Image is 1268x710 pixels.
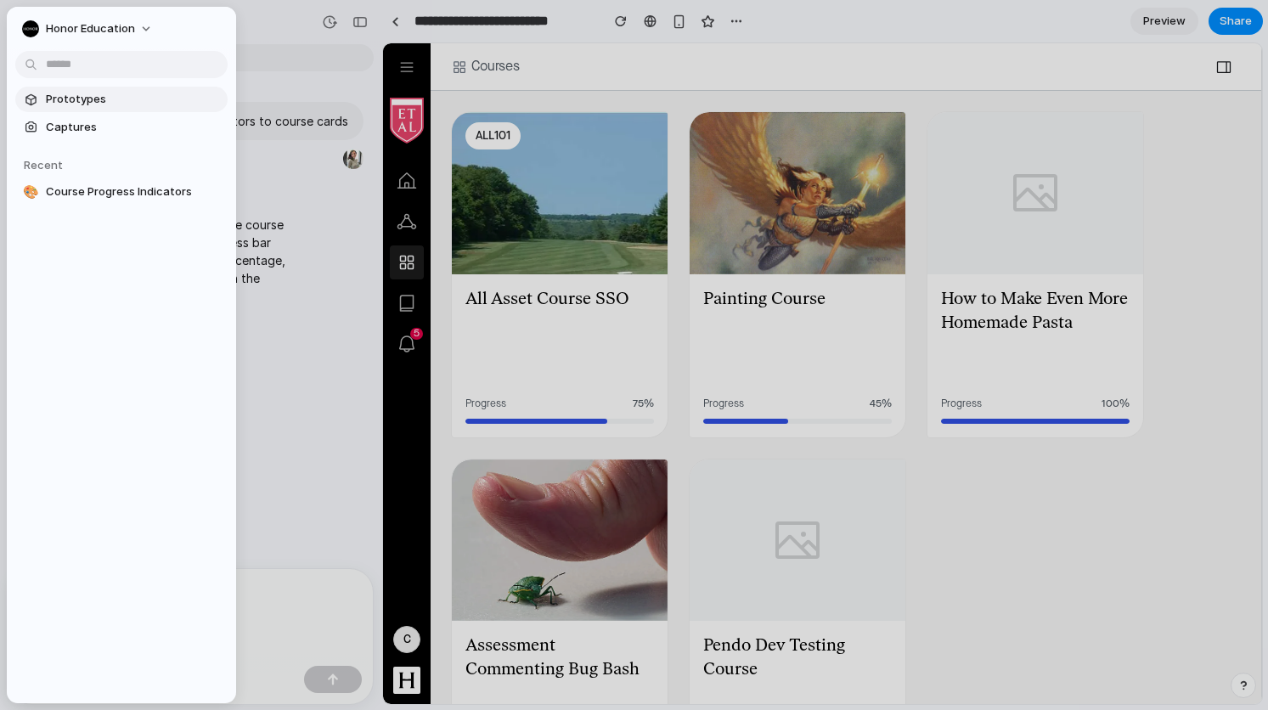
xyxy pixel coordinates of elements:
a: Prototypes [15,87,228,112]
div: C [10,583,37,610]
a: How to Make Even More Homemade Pasta [558,248,745,289]
a: Captures [15,115,228,140]
button: C [7,579,41,613]
span: 5 [27,285,40,296]
span: Captures [46,119,221,136]
button: Open sidebar [824,7,858,41]
button: Honor Education [15,15,161,42]
a: Assessment Commenting Bug Bash [82,594,256,635]
span: Prototypes [46,91,221,108]
a: Pendo Dev Testing Course [320,594,462,635]
a: Painting Course [320,248,442,265]
div: 🎨 [22,183,39,200]
a: 🎨Course Progress Indicators [15,179,228,205]
span: Course Progress Indicators [46,183,221,200]
div: Courses [88,14,137,34]
span: Recent [24,158,63,172]
span: Honor Education [46,20,135,37]
a: All Asset Course SSO [82,248,246,265]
